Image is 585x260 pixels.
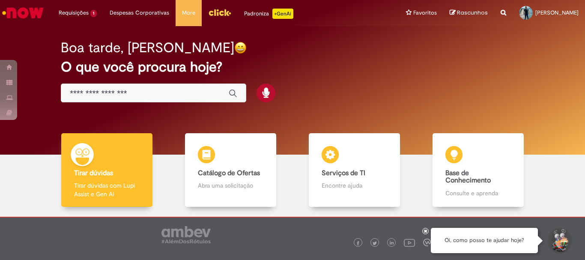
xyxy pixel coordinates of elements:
[413,9,437,17] span: Favoritos
[535,9,579,16] span: [PERSON_NAME]
[272,9,293,19] p: +GenAi
[234,42,247,54] img: happy-face.png
[45,133,169,207] a: Tirar dúvidas Tirar dúvidas com Lupi Assist e Gen Ai
[61,40,234,55] h2: Boa tarde, [PERSON_NAME]
[457,9,488,17] span: Rascunhos
[322,169,365,177] b: Serviços de TI
[431,228,538,253] div: Oi, como posso te ajudar hoje?
[74,169,113,177] b: Tirar dúvidas
[59,9,89,17] span: Requisições
[208,6,231,19] img: click_logo_yellow_360x200.png
[1,4,45,21] img: ServiceNow
[169,133,292,207] a: Catálogo de Ofertas Abra uma solicitação
[61,60,524,75] h2: O que você procura hoje?
[161,226,211,243] img: logo_footer_ambev_rotulo_gray.png
[445,189,510,197] p: Consulte e aprenda
[450,9,488,17] a: Rascunhos
[322,181,387,190] p: Encontre ajuda
[416,133,540,207] a: Base de Conhecimento Consulte e aprenda
[110,9,169,17] span: Despesas Corporativas
[356,241,360,245] img: logo_footer_facebook.png
[373,241,377,245] img: logo_footer_twitter.png
[292,133,416,207] a: Serviços de TI Encontre ajuda
[74,181,139,198] p: Tirar dúvidas com Lupi Assist e Gen Ai
[404,237,415,248] img: logo_footer_youtube.png
[423,239,431,246] img: logo_footer_workplace.png
[182,9,195,17] span: More
[90,10,97,17] span: 1
[390,241,394,246] img: logo_footer_linkedin.png
[546,228,572,254] button: Iniciar Conversa de Suporte
[198,169,260,177] b: Catálogo de Ofertas
[445,169,491,185] b: Base de Conhecimento
[198,181,263,190] p: Abra uma solicitação
[244,9,293,19] div: Padroniza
